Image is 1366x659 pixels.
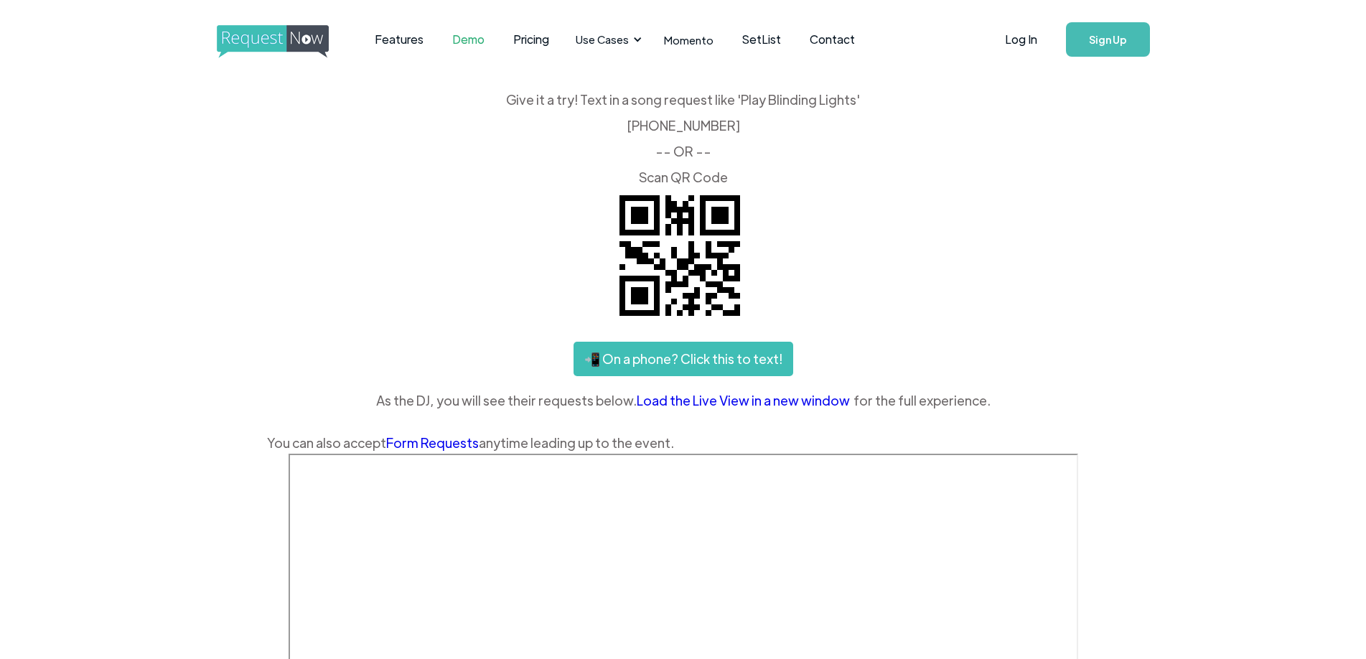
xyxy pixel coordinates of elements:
div: Use Cases [567,17,646,62]
div: You can also accept anytime leading up to the event. [267,432,1100,454]
div: Give it a try! Text in a song request like 'Play Blinding Lights' ‍ [PHONE_NUMBER] -- OR -- ‍ Sca... [267,93,1100,184]
a: SetList [728,17,795,62]
div: Use Cases [576,32,629,47]
img: requestnow logo [217,25,355,58]
a: 📲 On a phone? Click this to text! [574,342,793,376]
a: Sign Up [1066,22,1150,57]
a: Log In [991,14,1052,65]
a: Form Requests [386,434,479,451]
a: Pricing [499,17,563,62]
a: Contact [795,17,869,62]
a: Load the Live View in a new window [637,390,853,411]
a: home [217,25,324,54]
a: Features [360,17,438,62]
img: QR code [608,184,752,327]
a: Demo [438,17,499,62]
div: As the DJ, you will see their requests below. for the full experience. [267,390,1100,411]
a: Momento [650,19,728,61]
